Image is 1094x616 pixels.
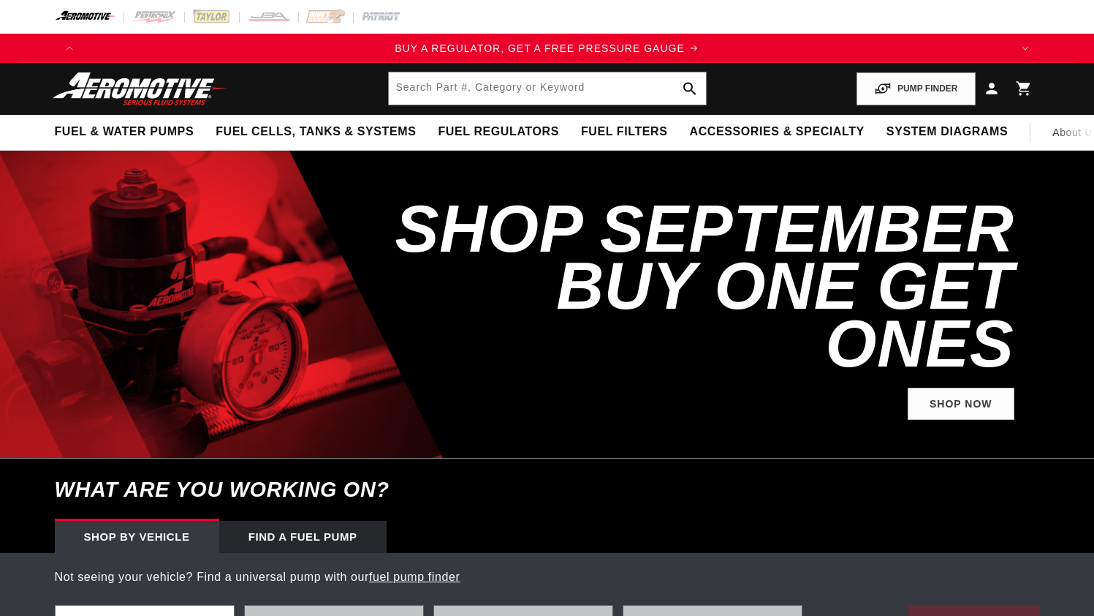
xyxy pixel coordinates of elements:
[438,124,558,140] span: Fuel Regulators
[389,72,706,105] input: Search by Part Number, Category or Keyword
[427,115,569,149] summary: Fuel Regulators
[219,521,387,553] div: Find a Fuel Pump
[856,72,975,105] button: PUMP FINDER
[84,40,1011,56] div: 1 of 4
[49,72,232,106] img: Aeromotive
[18,459,1076,521] h6: What are you working on?
[1011,34,1040,63] button: Translation missing: en.sections.announcements.next_announcement
[581,124,668,140] span: Fuel Filters
[84,40,1011,56] a: BUY A REGULATOR, GET A FREE PRESSURE GAUGE
[875,115,1019,149] summary: System Diagrams
[55,521,219,553] div: Shop by vehicle
[886,124,1008,140] span: System Diagrams
[369,571,460,583] a: fuel pump finder
[690,124,865,140] span: Accessories & Specialty
[216,124,416,140] span: Fuel Cells, Tanks & Systems
[18,34,1076,63] slideshow-component: Translation missing: en.sections.announcements.announcement_bar
[44,115,205,149] summary: Fuel & Water Pumps
[205,115,427,149] summary: Fuel Cells, Tanks & Systems
[908,388,1014,421] a: Shop Now
[55,568,1040,587] p: Not seeing your vehicle? Find a universal pump with our
[84,40,1011,56] div: Announcement
[570,115,679,149] summary: Fuel Filters
[55,124,194,140] span: Fuel & Water Pumps
[390,200,1014,373] h2: SHOP SEPTEMBER BUY ONE GET ONES
[674,72,706,105] button: search button
[55,34,84,63] button: Translation missing: en.sections.announcements.previous_announcement
[395,42,685,54] span: BUY A REGULATOR, GET A FREE PRESSURE GAUGE
[679,115,875,149] summary: Accessories & Specialty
